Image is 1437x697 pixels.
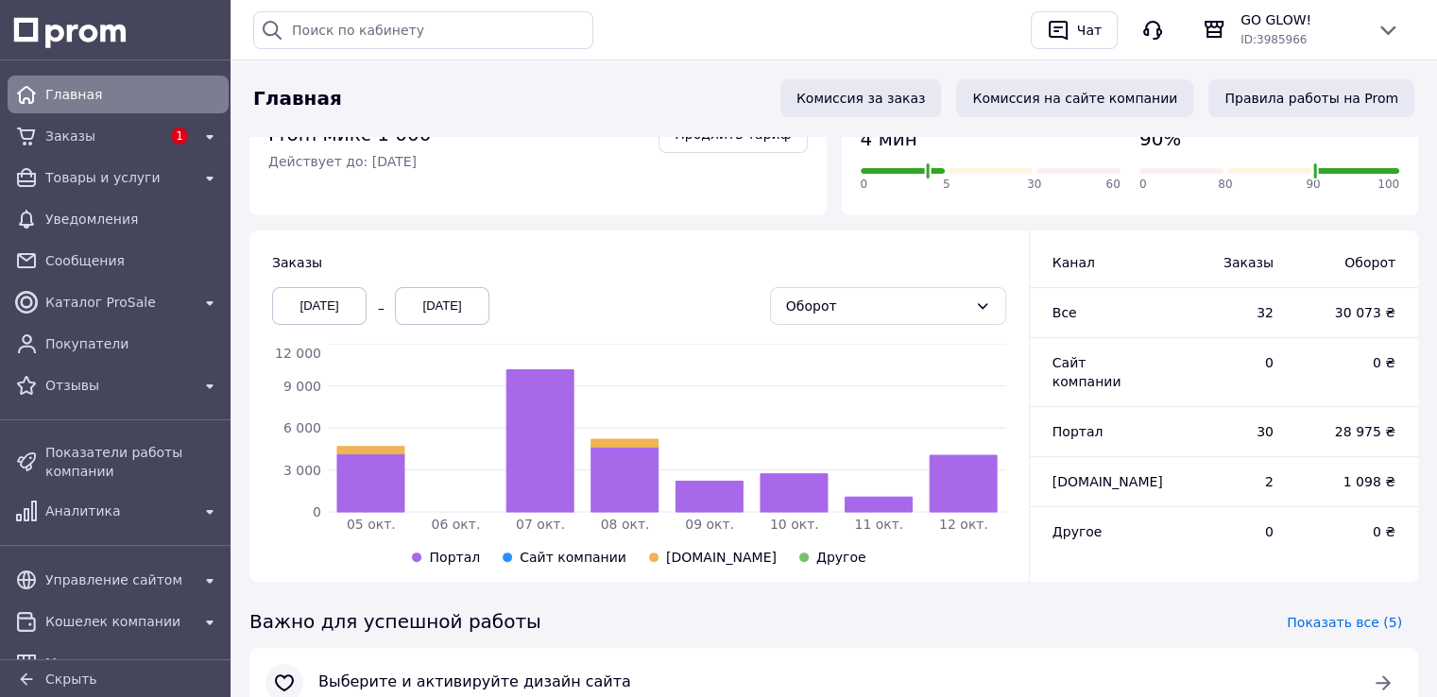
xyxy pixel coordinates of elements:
span: Маркет [45,654,191,672]
span: Действует до: [DATE] [268,152,441,171]
tspan: 3 000 [283,462,321,477]
span: 0 [1182,522,1274,541]
span: 1 [171,127,188,144]
span: 0 ₴ [1311,353,1395,372]
span: Сайт компании [520,550,626,565]
span: Важно для успешной работы [249,608,541,636]
span: 30 073 ₴ [1311,303,1395,322]
span: 30 [1027,177,1041,193]
span: 4 мин [861,126,917,153]
span: 28 975 ₴ [1311,422,1395,441]
a: Комиссия за заказ [780,79,942,117]
tspan: 10 окт. [770,517,819,532]
span: 32 [1182,303,1274,322]
span: 30 [1182,422,1274,441]
span: 100 [1377,177,1399,193]
span: Главная [253,85,342,112]
tspan: 07 окт. [516,517,565,532]
span: Портал [429,550,480,565]
span: Уведомления [45,210,221,229]
span: 0 [861,177,868,193]
tspan: 09 окт. [685,517,734,532]
a: Комиссия на сайте компании [956,79,1193,117]
span: 5 [943,177,950,193]
span: Отзывы [45,376,191,395]
button: Чат [1031,11,1118,49]
span: Главная [45,85,221,104]
tspan: 05 окт. [347,517,396,532]
span: Показать все (5) [1287,613,1402,632]
tspan: 06 окт. [431,517,480,532]
tspan: 9 000 [283,378,321,393]
span: 60 [1105,177,1120,193]
tspan: 0 [313,504,321,519]
span: Выберите и активируйте дизайн сайта [318,671,1349,693]
span: 0 [1182,353,1274,372]
tspan: 08 окт. [601,517,650,532]
span: Каталог ProSale [45,293,191,312]
span: Управление сайтом [45,570,191,589]
tspan: 12 000 [275,346,321,361]
div: Чат [1073,16,1105,44]
tspan: 11 окт. [854,517,903,532]
span: Другое [1052,524,1103,539]
span: GO GLOW! [1240,10,1361,29]
span: Показатели работы компании [45,443,221,481]
div: Оборот [786,296,967,316]
div: [DATE] [395,287,489,325]
span: Аналитика [45,501,191,520]
span: 0 [1139,177,1147,193]
span: Кошелек компании [45,612,191,631]
span: 1 098 ₴ [1311,472,1395,491]
span: [DOMAIN_NAME] [1052,474,1163,489]
span: Заказы [45,127,161,145]
span: 90 [1306,177,1320,193]
span: Скрыть [45,671,97,687]
tspan: 6 000 [283,420,321,435]
tspan: 12 окт. [939,517,988,532]
span: 2 [1182,472,1274,491]
span: 90% [1139,126,1181,153]
a: Правила работы на Prom [1208,79,1414,117]
span: Заказы [1182,253,1274,272]
span: Сайт компании [1052,355,1121,389]
span: Заказы [272,255,322,270]
input: Поиск по кабинету [253,11,593,49]
span: Портал [1052,424,1103,439]
span: Другое [816,550,866,565]
span: ID: 3985966 [1240,33,1307,46]
span: Сообщения [45,251,221,270]
span: Все [1052,305,1077,320]
span: 80 [1218,177,1232,193]
span: [DOMAIN_NAME] [666,550,777,565]
span: Канал [1052,255,1095,270]
span: 0 ₴ [1311,522,1395,541]
span: Товары и услуги [45,168,191,187]
span: Оборот [1311,253,1395,272]
span: Покупатели [45,334,221,353]
div: [DATE] [272,287,367,325]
